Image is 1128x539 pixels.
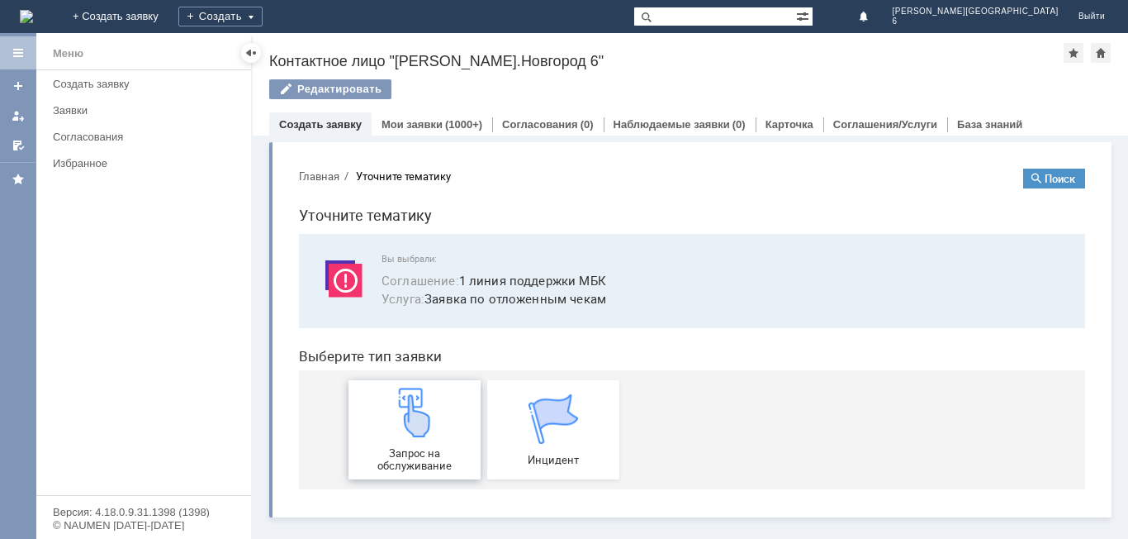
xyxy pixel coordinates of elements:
[796,7,813,23] span: Расширенный поиск
[53,157,223,169] div: Избранное
[178,7,263,26] div: Создать
[53,104,241,117] div: Заявки
[5,132,31,159] a: Мои согласования
[732,118,746,131] div: (0)
[13,13,54,28] button: Главная
[96,98,780,109] span: Вы выбрали:
[96,116,320,135] button: Соглашение:1 линия поддержки МБК
[957,118,1022,131] a: База знаний
[53,131,241,143] div: Согласования
[20,10,33,23] a: Перейти на домашнюю страницу
[614,118,730,131] a: Наблюдаемые заявки
[765,118,813,131] a: Карточка
[70,15,165,27] div: Уточните тематику
[279,118,362,131] a: Создать заявку
[53,520,235,531] div: © NAUMEN [DATE]-[DATE]
[382,118,443,131] a: Мои заявки
[96,117,173,133] span: Соглашение :
[13,193,799,209] header: Выберите тип заявки
[243,239,292,289] img: get067d4ba7cf7247ad92597448b2db9300
[893,17,1059,26] span: 6
[5,103,31,129] a: Мои заявки
[581,118,594,131] div: (0)
[206,298,329,311] span: Инцидент
[5,73,31,99] a: Создать заявку
[53,44,83,64] div: Меню
[241,43,261,63] div: Скрыть меню
[737,13,799,33] button: Поиск
[20,10,33,23] img: logo
[46,98,248,123] a: Заявки
[269,53,1064,69] div: Контактное лицо "[PERSON_NAME].Новгород 6"
[68,292,190,317] span: Запрос на обслуживание
[96,135,139,151] span: Услуга :
[96,134,780,153] span: Заявка по отложенным чекам
[1064,43,1083,63] div: Добавить в избранное
[63,225,195,324] a: Запрос на обслуживание
[893,7,1059,17] span: [PERSON_NAME][GEOGRAPHIC_DATA]
[445,118,482,131] div: (1000+)
[104,232,154,282] img: get23c147a1b4124cbfa18e19f2abec5e8f
[33,98,83,148] img: svg%3E
[46,124,248,150] a: Согласования
[13,48,799,72] h1: Уточните тематику
[53,507,235,518] div: Версия: 4.18.0.9.31.1398 (1398)
[46,71,248,97] a: Создать заявку
[201,225,334,324] a: Инцидент
[53,78,241,90] div: Создать заявку
[502,118,578,131] a: Согласования
[833,118,937,131] a: Соглашения/Услуги
[1091,43,1111,63] div: Сделать домашней страницей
